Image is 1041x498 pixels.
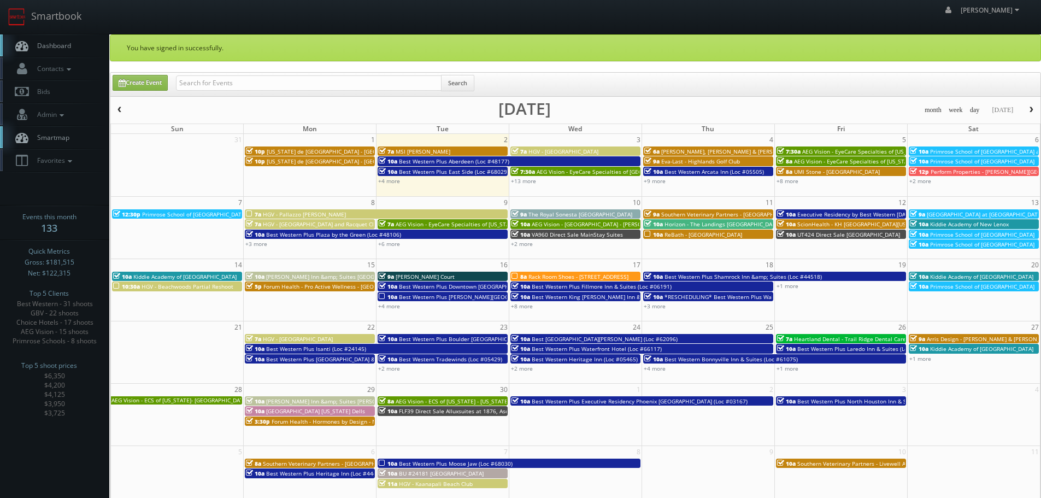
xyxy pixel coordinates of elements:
a: +1 more [777,282,798,290]
span: [PERSON_NAME], [PERSON_NAME] & [PERSON_NAME], LLC - [GEOGRAPHIC_DATA] [661,148,872,155]
span: AEG Vision - EyeCare Specialties of [US_STATE] - Carolina Family Vision [794,157,979,165]
h2: [DATE] [498,103,551,114]
span: Wed [568,124,582,133]
button: day [966,103,984,117]
span: 10a [910,157,928,165]
button: month [921,103,945,117]
span: Forum Health - Hormones by Design - New Braunfels Clinic [272,418,427,425]
span: 10a [246,470,264,477]
span: 22 [366,321,376,333]
span: Best Western Plus Moose Jaw (Loc #68030) [399,460,513,467]
span: Kiddie Academy of [GEOGRAPHIC_DATA] [930,273,1033,280]
span: 10a [910,220,928,228]
span: 1 [636,384,642,395]
span: UMI Stone - [GEOGRAPHIC_DATA] [794,168,880,175]
a: +3 more [245,240,267,248]
a: +8 more [511,302,533,310]
span: 31 [233,134,243,145]
span: 10a [644,220,663,228]
span: 9 [503,197,509,208]
span: 10a [777,460,796,467]
span: 10a [777,210,796,218]
span: Best Western Plus Shamrock Inn &amp; Suites (Loc #44518) [664,273,822,280]
span: ReBath - [GEOGRAPHIC_DATA] [664,231,742,238]
span: 19 [897,259,907,271]
span: 9 [768,446,774,458]
span: 12:30p [113,210,140,218]
span: 7a [246,335,261,343]
span: 8 [370,197,376,208]
span: 15 [366,259,376,271]
span: 2 [503,134,509,145]
span: ScionHealth - KH [GEOGRAPHIC_DATA][US_STATE] [797,220,926,228]
a: +2 more [909,177,931,185]
span: 3 [901,384,907,395]
span: 10 [897,446,907,458]
span: Kiddie Academy of [GEOGRAPHIC_DATA] [133,273,237,280]
span: 26 [897,321,907,333]
span: Tue [437,124,449,133]
span: 7a [246,210,261,218]
span: Best Western Plus [GEOGRAPHIC_DATA] & Suites (Loc #61086) [266,355,428,363]
span: HGV - Kaanapali Beach Club [399,480,473,488]
span: Kiddie Academy of New Lenox [930,220,1009,228]
span: Favorites [32,156,75,165]
span: Primrose School of [GEOGRAPHIC_DATA] [930,231,1034,238]
span: 5p [246,283,262,290]
span: Best Western Plus East Side (Loc #68029) [399,168,509,175]
span: Admin [32,110,67,119]
span: 10a [910,283,928,290]
span: VA960 Direct Sale MainStay Suites [532,231,623,238]
a: +2 more [511,365,533,372]
span: HGV - [GEOGRAPHIC_DATA] [263,335,333,343]
span: 9a [644,210,660,218]
span: 10 [632,197,642,208]
span: 8a [777,157,792,165]
span: 10a [644,355,663,363]
span: 2 [768,384,774,395]
input: Search for Events [176,75,442,91]
span: 10a [910,231,928,238]
span: 7a [777,335,792,343]
span: Top 5 Clients [30,288,69,299]
span: 10a [777,345,796,353]
span: 11 [764,197,774,208]
span: 9a [910,335,925,343]
span: Best Western King [PERSON_NAME] Inn & Suites (Loc #62106) [532,293,694,301]
span: 10a [777,220,796,228]
span: Forum Health - Pro Active Wellness - [GEOGRAPHIC_DATA] [263,283,414,290]
span: Quick Metrics [28,246,70,257]
span: Best Western Plus North Houston Inn & Suites (Loc #44475) [797,397,955,405]
span: 1 [370,134,376,145]
a: +4 more [644,365,666,372]
span: 9a [910,210,925,218]
span: Best Western Arcata Inn (Loc #05505) [664,168,764,175]
span: Best Western Plus Executive Residency Phoenix [GEOGRAPHIC_DATA] (Loc #03167) [532,397,748,405]
span: 10a [113,273,132,280]
span: Primrose School of [GEOGRAPHIC_DATA][PERSON_NAME] [142,210,290,218]
span: 29 [366,384,376,395]
span: Gross: $181,515 [25,257,74,268]
span: 10a [910,148,928,155]
span: 10a [379,355,397,363]
span: Kiddie Academy of [GEOGRAPHIC_DATA] [930,345,1033,353]
span: AEG Vision - ECS of [US_STATE]- [GEOGRAPHIC_DATA] [111,396,248,404]
span: Primrose School of [GEOGRAPHIC_DATA] [930,283,1034,290]
span: Best Western Bonnyville Inn & Suites (Loc #61075) [664,355,798,363]
span: 23 [499,321,509,333]
span: HGV - Beachwoods Partial Reshoot [142,283,233,290]
span: 21 [233,321,243,333]
span: 10p [246,148,265,155]
span: [GEOGRAPHIC_DATA] [US_STATE] Dells [266,407,365,415]
span: 7:30a [511,168,535,175]
span: Rack Room Shoes - [STREET_ADDRESS] [528,273,628,280]
span: 10a [777,231,796,238]
span: 10a [511,293,530,301]
span: 11a [379,480,397,488]
span: Heartland Dental - Trail Ridge Dental Care [794,335,906,343]
span: [US_STATE] de [GEOGRAPHIC_DATA] - [GEOGRAPHIC_DATA] [267,157,417,165]
span: 5 [237,446,243,458]
span: BU #24181 [GEOGRAPHIC_DATA] [399,470,484,477]
span: Net: $122,315 [28,268,70,279]
span: HGV - Pallazzo [PERSON_NAME] [263,210,346,218]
